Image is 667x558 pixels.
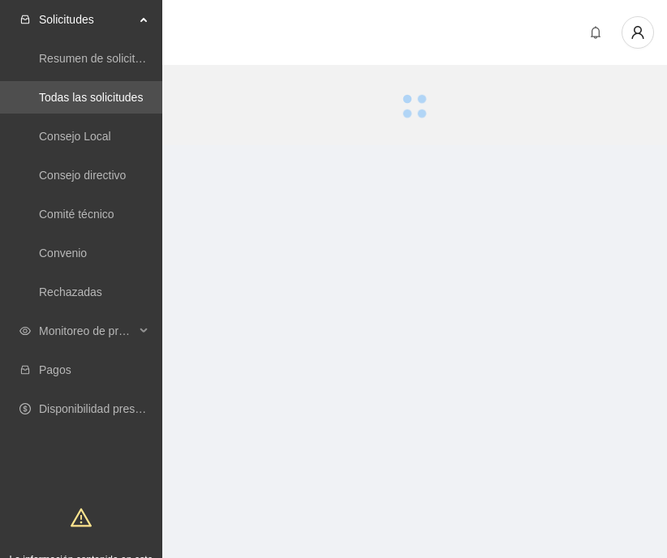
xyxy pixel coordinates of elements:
[71,507,92,528] span: warning
[39,3,135,36] span: Solicitudes
[19,325,31,337] span: eye
[622,16,654,49] button: user
[622,25,653,40] span: user
[39,91,143,104] a: Todas las solicitudes
[583,26,608,39] span: bell
[39,247,87,260] a: Convenio
[39,363,71,376] a: Pagos
[39,52,222,65] a: Resumen de solicitudes por aprobar
[39,285,102,298] a: Rechazadas
[39,169,126,182] a: Consejo directivo
[39,130,111,143] a: Consejo Local
[19,14,31,25] span: inbox
[39,208,114,221] a: Comité técnico
[583,19,609,45] button: bell
[39,402,178,415] a: Disponibilidad presupuestal
[39,315,135,347] span: Monitoreo de proyectos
